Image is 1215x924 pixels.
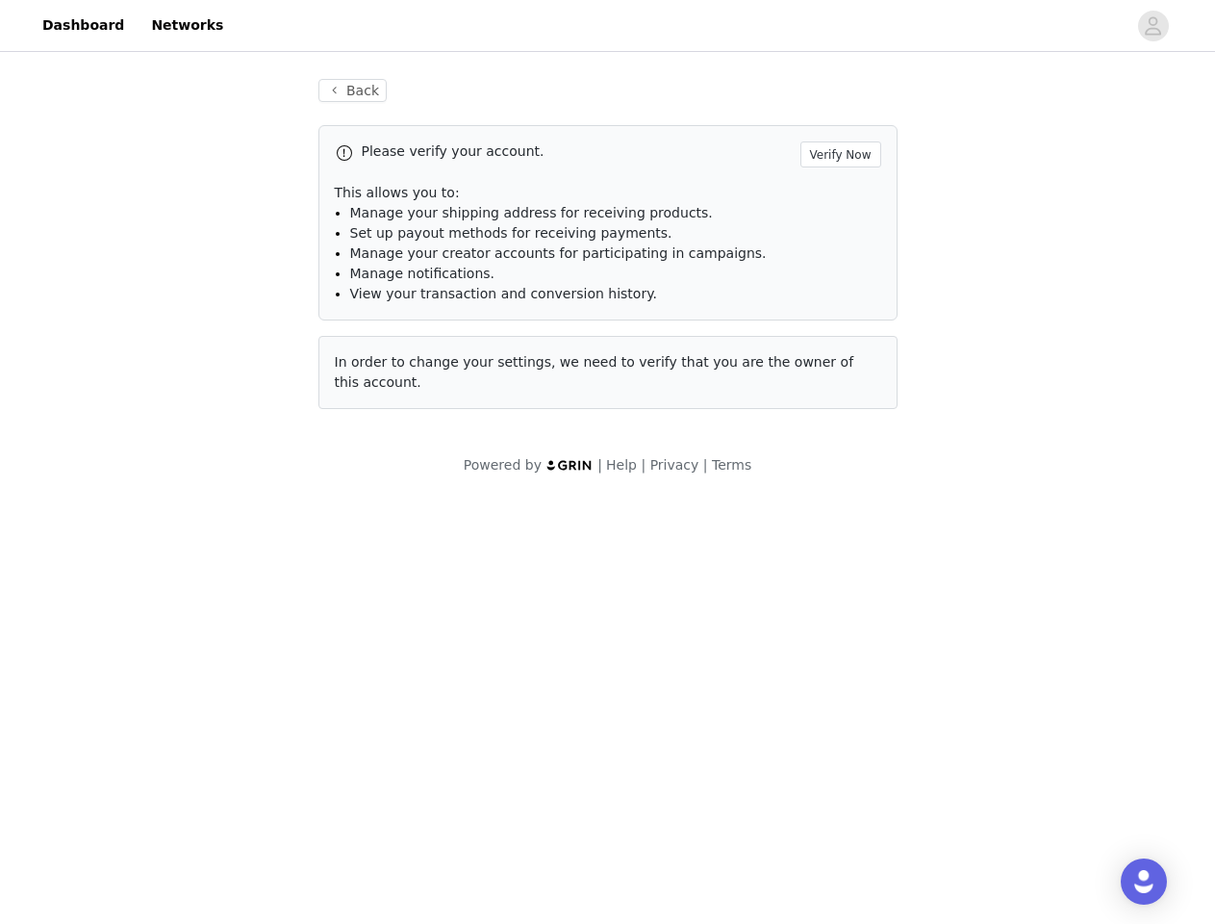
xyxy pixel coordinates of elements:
[800,141,881,167] button: Verify Now
[31,4,136,47] a: Dashboard
[545,459,594,472] img: logo
[350,286,657,301] span: View your transaction and conversion history.
[139,4,235,47] a: Networks
[597,457,602,473] span: |
[350,205,713,220] span: Manage your shipping address for receiving products.
[350,266,495,281] span: Manage notifications.
[712,457,751,473] a: Terms
[350,225,672,241] span: Set up payout methods for receiving payments.
[606,457,637,473] a: Help
[1144,11,1162,41] div: avatar
[335,183,881,203] p: This allows you to:
[641,457,645,473] span: |
[335,354,854,390] span: In order to change your settings, we need to verify that you are the owner of this account.
[703,457,708,473] span: |
[1121,859,1167,905] div: Open Intercom Messenger
[350,245,767,261] span: Manage your creator accounts for participating in campaigns.
[464,457,542,473] span: Powered by
[650,457,699,473] a: Privacy
[318,79,388,102] button: Back
[362,141,793,162] p: Please verify your account.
